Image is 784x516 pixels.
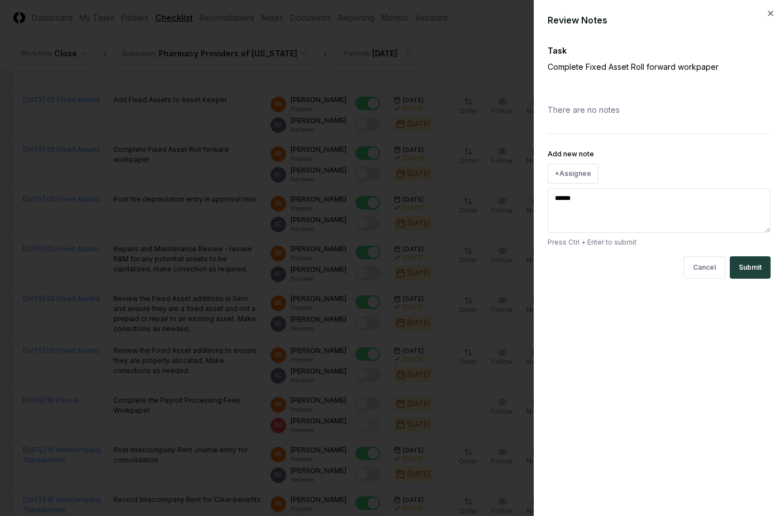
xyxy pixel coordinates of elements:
button: Cancel [683,256,725,279]
button: +Assignee [548,164,598,184]
div: Review Notes [548,13,771,27]
div: There are no notes [548,95,771,125]
p: Complete Fixed Asset Roll forward workpaper [548,61,732,73]
label: Add new note [548,150,594,158]
div: Task [548,45,771,56]
button: Submit [730,256,771,279]
p: Press Ctrl + Enter to submit [548,237,771,247]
